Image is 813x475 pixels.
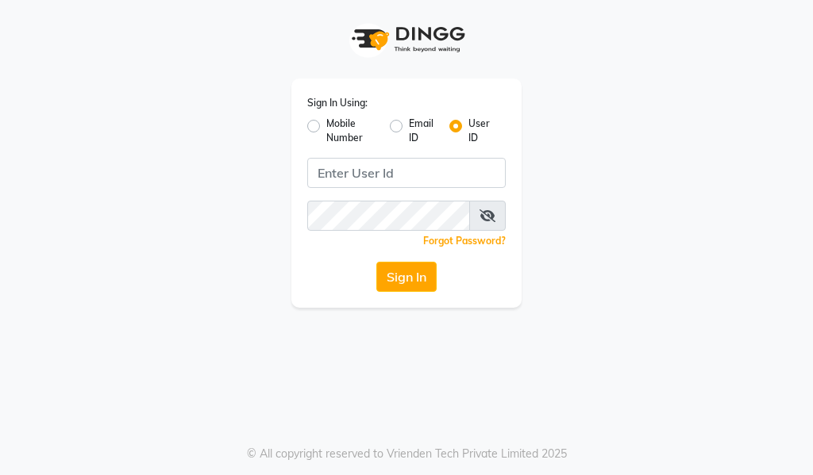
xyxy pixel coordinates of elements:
input: Username [307,201,470,231]
label: User ID [468,117,493,145]
label: Email ID [409,117,436,145]
button: Sign In [376,262,437,292]
label: Sign In Using: [307,96,368,110]
img: logo1.svg [343,16,470,63]
a: Forgot Password? [423,235,506,247]
label: Mobile Number [326,117,377,145]
input: Username [307,158,506,188]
